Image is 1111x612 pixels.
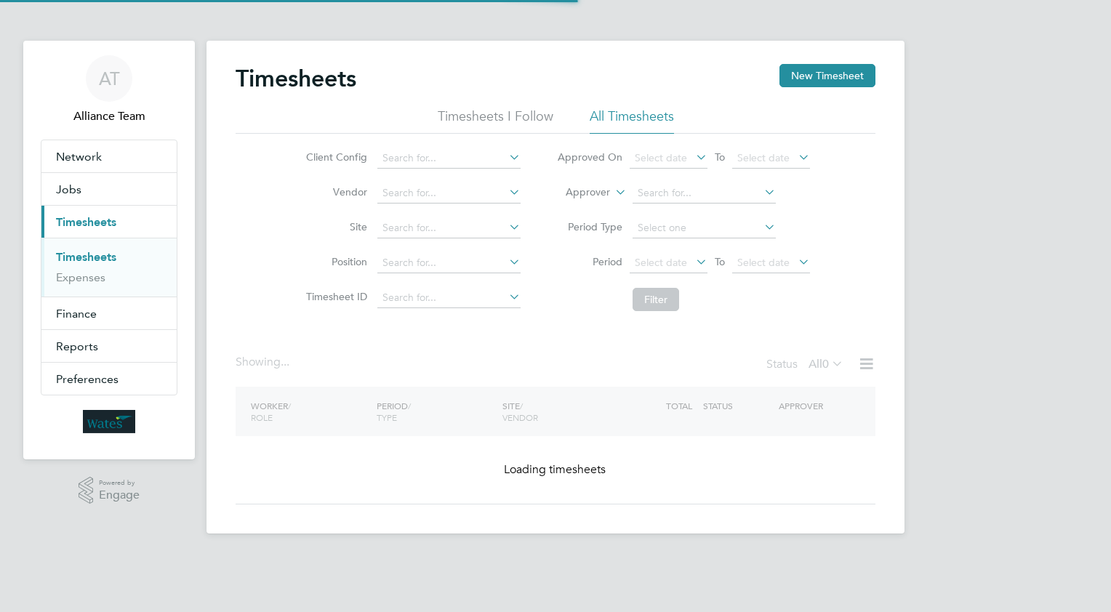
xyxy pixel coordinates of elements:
label: Period [557,255,622,268]
span: Select date [737,256,790,269]
label: Vendor [302,185,367,198]
span: To [710,148,729,166]
h2: Timesheets [236,64,356,93]
label: Position [302,255,367,268]
button: Network [41,140,177,172]
label: All [809,357,843,371]
input: Search for... [377,148,521,169]
button: Reports [41,330,177,362]
span: Alliance Team [41,108,177,125]
button: Filter [633,288,679,311]
span: Reports [56,339,98,353]
a: ATAlliance Team [41,55,177,125]
div: Timesheets [41,238,177,297]
span: Powered by [99,477,140,489]
img: wates-logo-retina.png [83,410,135,433]
span: Preferences [56,372,119,386]
button: Timesheets [41,206,177,238]
a: Timesheets [56,250,116,264]
input: Search for... [633,183,776,204]
label: Period Type [557,220,622,233]
span: 0 [822,357,829,371]
span: Select date [635,151,687,164]
span: ... [281,355,289,369]
label: Site [302,220,367,233]
li: Timesheets I Follow [438,108,553,134]
span: Jobs [56,182,81,196]
input: Search for... [377,218,521,238]
span: Select date [737,151,790,164]
a: Powered byEngage [79,477,140,504]
nav: Main navigation [23,41,195,459]
a: Expenses [56,270,105,284]
input: Search for... [377,288,521,308]
span: Select date [635,256,687,269]
li: All Timesheets [590,108,674,134]
input: Search for... [377,183,521,204]
button: New Timesheet [779,64,875,87]
button: Preferences [41,363,177,395]
span: Engage [99,489,140,502]
button: Finance [41,297,177,329]
label: Approver [545,185,610,200]
input: Select one [633,218,776,238]
label: Client Config [302,150,367,164]
span: AT [99,69,120,88]
label: Approved On [557,150,622,164]
button: Jobs [41,173,177,205]
input: Search for... [377,253,521,273]
div: Showing [236,355,292,370]
span: Network [56,150,102,164]
label: Timesheet ID [302,290,367,303]
span: Timesheets [56,215,116,229]
div: Status [766,355,846,375]
span: Finance [56,307,97,321]
span: To [710,252,729,271]
a: Go to home page [41,410,177,433]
